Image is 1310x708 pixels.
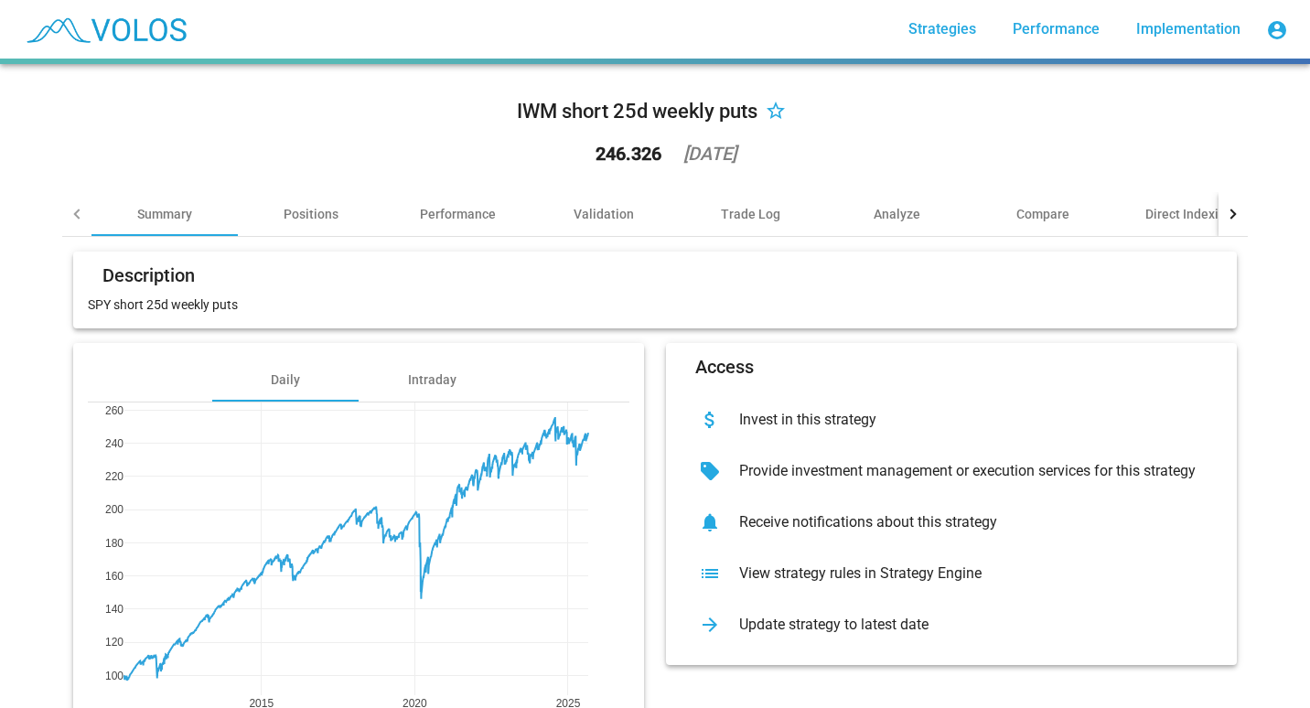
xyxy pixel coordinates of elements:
[894,13,991,46] a: Strategies
[725,411,1208,429] div: Invest in this strategy
[681,497,1222,548] button: Receive notifications about this strategy
[408,370,456,389] div: Intraday
[695,405,725,434] mat-icon: attach_money
[1266,19,1288,41] mat-icon: account_circle
[681,548,1222,599] button: View strategy rules in Strategy Engine
[517,97,757,126] div: IWM short 25d weekly puts
[695,456,725,486] mat-icon: sell
[695,559,725,588] mat-icon: list
[725,513,1208,531] div: Receive notifications about this strategy
[596,145,661,163] div: 246.326
[15,6,196,52] img: blue_transparent.png
[1013,20,1100,38] span: Performance
[695,508,725,537] mat-icon: notifications
[725,616,1208,634] div: Update strategy to latest date
[765,102,787,123] mat-icon: star_border
[725,564,1208,583] div: View strategy rules in Strategy Engine
[1136,20,1240,38] span: Implementation
[137,205,192,223] div: Summary
[284,205,338,223] div: Positions
[998,13,1114,46] a: Performance
[721,205,780,223] div: Trade Log
[102,266,195,284] mat-card-title: Description
[1016,205,1069,223] div: Compare
[1122,13,1255,46] a: Implementation
[1145,205,1233,223] div: Direct Indexing
[683,145,736,163] div: [DATE]
[908,20,976,38] span: Strategies
[874,205,920,223] div: Analyze
[681,599,1222,650] button: Update strategy to latest date
[574,205,634,223] div: Validation
[681,445,1222,497] button: Provide investment management or execution services for this strategy
[695,358,754,376] mat-card-title: Access
[88,295,1222,314] p: SPY short 25d weekly puts
[271,370,300,389] div: Daily
[681,394,1222,445] button: Invest in this strategy
[420,205,496,223] div: Performance
[695,610,725,639] mat-icon: arrow_forward
[725,462,1208,480] div: Provide investment management or execution services for this strategy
